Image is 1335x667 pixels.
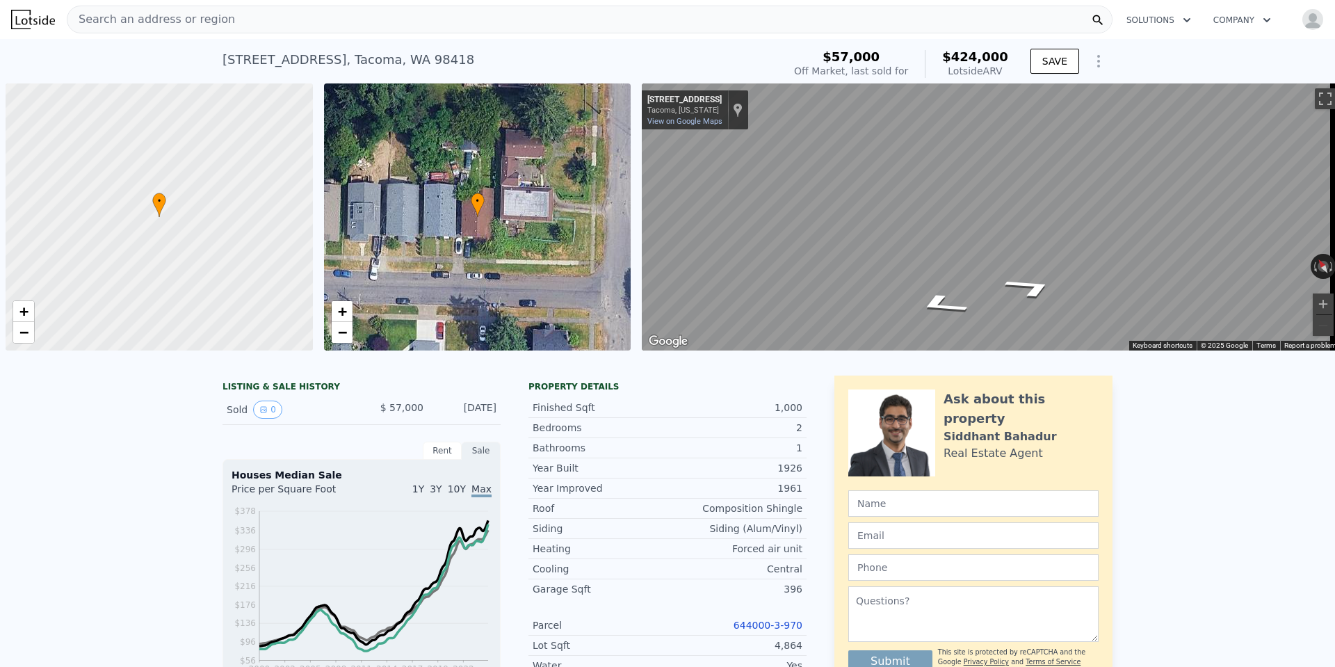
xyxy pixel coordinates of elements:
a: Zoom in [13,301,34,322]
div: Garage Sqft [533,582,667,596]
div: Siding [533,522,667,536]
img: Lotside [11,10,55,29]
div: Off Market, last sold for [794,64,908,78]
span: © 2025 Google [1201,341,1248,349]
input: Name [848,490,1099,517]
div: Bedrooms [533,421,667,435]
tspan: $176 [234,600,256,610]
span: $ 57,000 [380,402,423,413]
tspan: $256 [234,563,256,573]
button: Rotate counterclockwise [1311,254,1318,279]
tspan: $336 [234,526,256,536]
div: Lotside ARV [942,64,1008,78]
div: Bathrooms [533,441,667,455]
img: Google [645,332,691,351]
a: Zoom out [13,322,34,343]
a: Open this area in Google Maps (opens a new window) [645,332,691,351]
div: 396 [667,582,802,596]
div: Sold [227,401,350,419]
span: 3Y [430,483,442,495]
div: Finished Sqft [533,401,667,415]
span: 10Y [448,483,466,495]
div: Ask about this property [944,389,1099,428]
tspan: $378 [234,506,256,516]
span: + [337,303,346,320]
button: View historical data [253,401,282,419]
a: Terms of Service [1026,658,1081,666]
button: Zoom out [1313,315,1334,336]
span: + [19,303,29,320]
div: 1961 [667,481,802,495]
tspan: $216 [234,581,256,591]
div: 1,000 [667,401,802,415]
span: − [337,323,346,341]
button: Company [1202,8,1282,33]
div: Lot Sqft [533,638,667,652]
div: 1926 [667,461,802,475]
div: [DATE] [435,401,496,419]
div: Parcel [533,618,667,632]
span: Max [471,483,492,497]
div: Property details [528,381,807,392]
path: Go East, S 45th St [982,271,1078,303]
button: SAVE [1030,49,1079,74]
div: Siding (Alum/Vinyl) [667,522,802,536]
input: Phone [848,554,1099,581]
div: Central [667,562,802,576]
a: View on Google Maps [647,117,722,126]
span: • [471,195,485,207]
span: $57,000 [823,49,880,64]
input: Email [848,522,1099,549]
div: Year Built [533,461,667,475]
tspan: $96 [240,637,256,647]
div: • [471,193,485,217]
a: Show location on map [733,102,743,118]
div: Forced air unit [667,542,802,556]
span: • [152,195,166,207]
span: Search an address or region [67,11,235,28]
div: LISTING & SALE HISTORY [222,381,501,395]
div: Real Estate Agent [944,445,1043,462]
button: Reset the view [1312,253,1334,280]
tspan: $296 [234,545,256,554]
div: • [152,193,166,217]
div: Cooling [533,562,667,576]
button: Keyboard shortcuts [1133,341,1192,351]
tspan: $56 [240,656,256,666]
div: Tacoma, [US_STATE] [647,106,722,115]
path: Go West, S 45th St [893,288,990,320]
a: Terms [1256,341,1276,349]
div: Composition Shingle [667,501,802,515]
a: 644000-3-970 [734,620,802,631]
div: [STREET_ADDRESS] , Tacoma , WA 98418 [222,50,474,70]
a: Privacy Policy [964,658,1009,666]
div: [STREET_ADDRESS] [647,95,722,106]
button: Solutions [1115,8,1202,33]
img: avatar [1302,8,1324,31]
span: 1Y [412,483,424,495]
div: Price per Square Foot [232,482,362,504]
div: Year Improved [533,481,667,495]
button: Zoom in [1313,294,1334,314]
div: Sale [462,442,501,460]
div: 1 [667,441,802,455]
div: Houses Median Sale [232,468,492,482]
div: Rent [423,442,462,460]
div: Heating [533,542,667,556]
span: − [19,323,29,341]
div: Siddhant Bahadur [944,428,1057,445]
div: Roof [533,501,667,515]
div: 2 [667,421,802,435]
button: Show Options [1085,47,1112,75]
a: Zoom out [332,322,353,343]
a: Zoom in [332,301,353,322]
span: $424,000 [942,49,1008,64]
div: 4,864 [667,638,802,652]
tspan: $136 [234,618,256,628]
